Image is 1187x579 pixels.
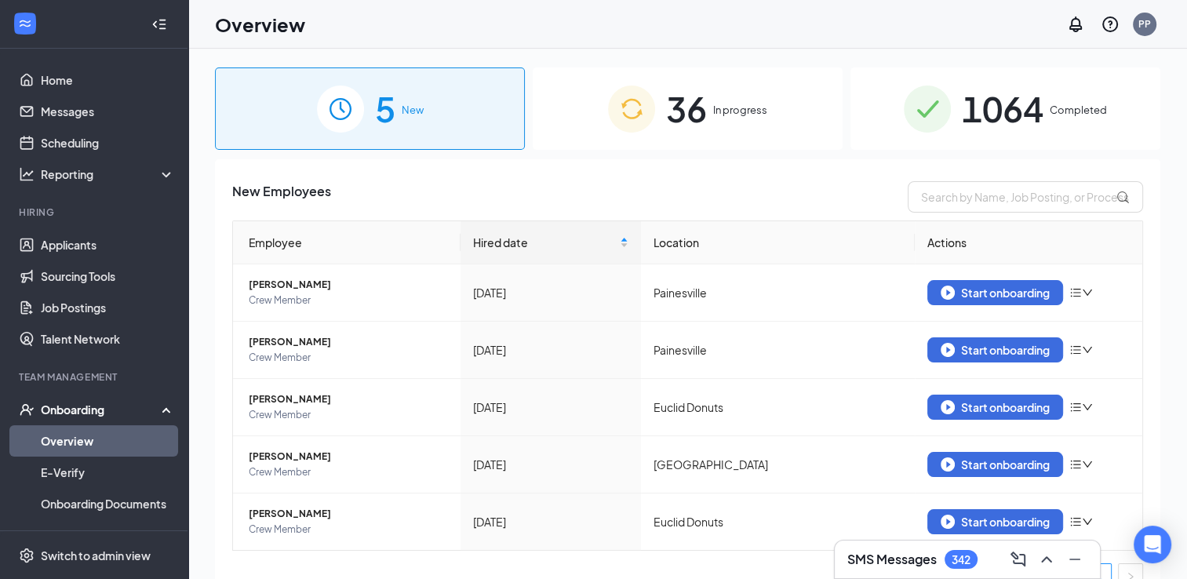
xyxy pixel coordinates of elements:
[641,322,916,379] td: Painesville
[41,323,175,355] a: Talent Network
[941,515,1050,529] div: Start onboarding
[1134,526,1171,563] div: Open Intercom Messenger
[19,548,35,563] svg: Settings
[41,229,175,260] a: Applicants
[915,221,1142,264] th: Actions
[1138,17,1151,31] div: PP
[641,264,916,322] td: Painesville
[249,449,448,464] span: [PERSON_NAME]
[41,260,175,292] a: Sourcing Tools
[41,457,175,488] a: E-Verify
[375,82,395,136] span: 5
[473,456,628,473] div: [DATE]
[641,436,916,493] td: [GEOGRAPHIC_DATA]
[1082,287,1093,298] span: down
[641,493,916,550] td: Euclid Donuts
[249,407,448,423] span: Crew Member
[249,293,448,308] span: Crew Member
[41,488,175,519] a: Onboarding Documents
[1082,516,1093,527] span: down
[41,127,175,158] a: Scheduling
[249,277,448,293] span: [PERSON_NAME]
[1066,15,1085,34] svg: Notifications
[1062,547,1087,572] button: Minimize
[927,280,1063,305] button: Start onboarding
[215,11,305,38] h1: Overview
[952,553,970,566] div: 342
[17,16,33,31] svg: WorkstreamLogo
[1009,550,1028,569] svg: ComposeMessage
[1065,550,1084,569] svg: Minimize
[1034,547,1059,572] button: ChevronUp
[1050,102,1107,118] span: Completed
[151,16,167,32] svg: Collapse
[249,506,448,522] span: [PERSON_NAME]
[1082,344,1093,355] span: down
[41,166,176,182] div: Reporting
[927,395,1063,420] button: Start onboarding
[941,400,1050,414] div: Start onboarding
[713,102,767,118] span: In progress
[941,286,1050,300] div: Start onboarding
[1069,286,1082,299] span: bars
[927,337,1063,362] button: Start onboarding
[19,370,172,384] div: Team Management
[941,457,1050,472] div: Start onboarding
[19,402,35,417] svg: UserCheck
[402,102,424,118] span: New
[41,519,175,551] a: Activity log
[1101,15,1120,34] svg: QuestionInfo
[19,206,172,219] div: Hiring
[1006,547,1031,572] button: ComposeMessage
[249,464,448,480] span: Crew Member
[249,350,448,366] span: Crew Member
[641,379,916,436] td: Euclid Donuts
[1082,459,1093,470] span: down
[666,82,707,136] span: 36
[1069,458,1082,471] span: bars
[941,343,1050,357] div: Start onboarding
[473,284,628,301] div: [DATE]
[1082,402,1093,413] span: down
[847,551,937,568] h3: SMS Messages
[473,513,628,530] div: [DATE]
[41,64,175,96] a: Home
[1069,344,1082,356] span: bars
[41,96,175,127] a: Messages
[927,452,1063,477] button: Start onboarding
[19,166,35,182] svg: Analysis
[249,334,448,350] span: [PERSON_NAME]
[473,341,628,359] div: [DATE]
[908,181,1143,213] input: Search by Name, Job Posting, or Process
[41,292,175,323] a: Job Postings
[249,391,448,407] span: [PERSON_NAME]
[1069,401,1082,413] span: bars
[927,509,1063,534] button: Start onboarding
[962,82,1043,136] span: 1064
[232,181,331,213] span: New Employees
[641,221,916,264] th: Location
[41,402,162,417] div: Onboarding
[249,522,448,537] span: Crew Member
[41,548,151,563] div: Switch to admin view
[41,425,175,457] a: Overview
[473,234,617,251] span: Hired date
[233,221,461,264] th: Employee
[473,399,628,416] div: [DATE]
[1069,515,1082,528] span: bars
[1037,550,1056,569] svg: ChevronUp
